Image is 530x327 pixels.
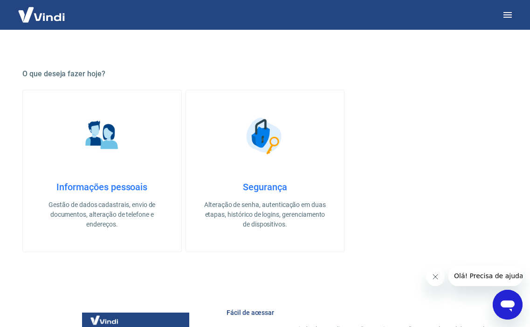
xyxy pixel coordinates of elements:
p: Gestão de dados cadastrais, envio de documentos, alteração de telefone e endereços. [38,200,166,229]
h6: Fácil de acessar [227,308,485,317]
h4: Segurança [201,181,330,193]
span: Olá! Precisa de ajuda? [6,7,78,14]
iframe: Fechar mensagem [426,267,445,286]
img: Informações pessoais [79,113,125,159]
a: SegurançaSegurançaAlteração de senha, autenticação em duas etapas, histórico de logins, gerenciam... [186,90,345,252]
img: Segurança [241,113,288,159]
iframe: Mensagem da empresa [448,266,523,286]
img: Vindi [11,0,72,29]
iframe: Botão para abrir a janela de mensagens [493,290,523,320]
h4: Informações pessoais [38,181,166,193]
p: Alteração de senha, autenticação em duas etapas, histórico de logins, gerenciamento de dispositivos. [201,200,330,229]
a: Informações pessoaisInformações pessoaisGestão de dados cadastrais, envio de documentos, alteraçã... [22,90,182,252]
h5: O que deseja fazer hoje? [22,69,508,79]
